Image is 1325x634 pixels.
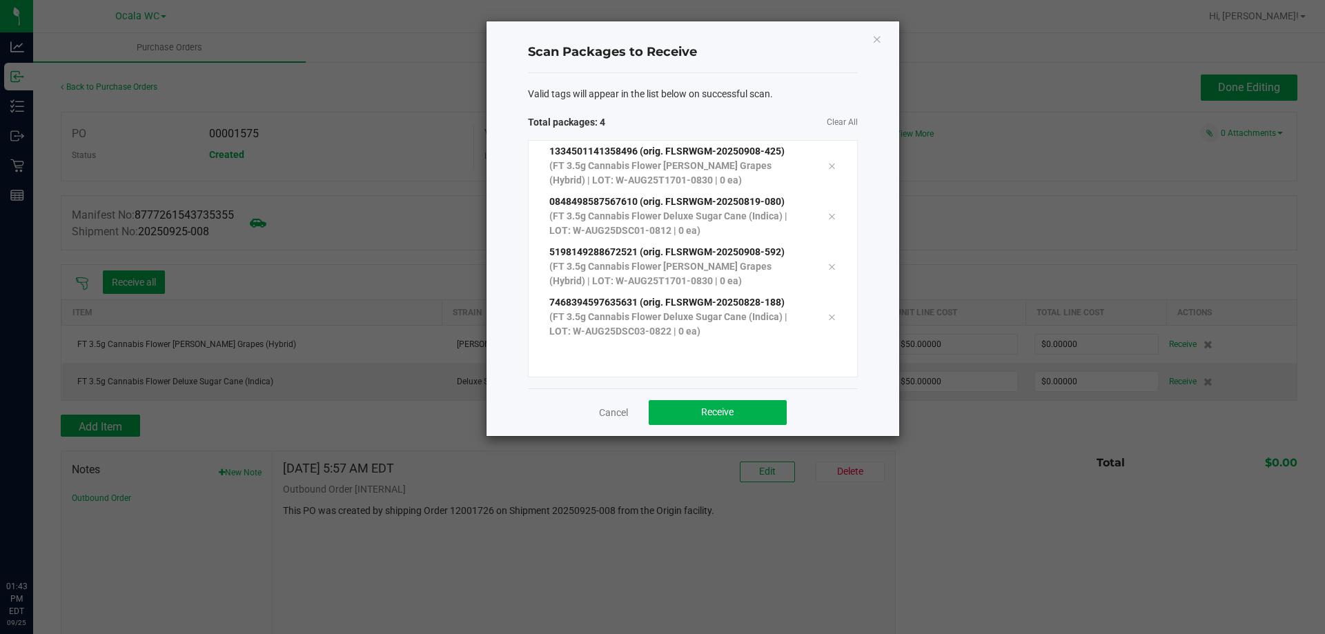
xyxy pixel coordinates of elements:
[817,258,846,275] div: Remove tag
[528,87,773,101] span: Valid tags will appear in the list below on successful scan.
[872,30,882,47] button: Close
[549,209,807,238] p: (FT 3.5g Cannabis Flower Deluxe Sugar Cane (Indica) | LOT: W-AUG25DSC01-0812 | 0 ea)
[817,157,846,174] div: Remove tag
[549,297,785,308] span: 7468394597635631 (orig. FLSRWGM-20250828-188)
[549,146,785,157] span: 1334501141358496 (orig. FLSRWGM-20250908-425)
[817,308,846,325] div: Remove tag
[817,208,846,224] div: Remove tag
[14,524,55,565] iframe: Resource center
[549,159,807,188] p: (FT 3.5g Cannabis Flower [PERSON_NAME] Grapes (Hybrid) | LOT: W-AUG25T1701-0830 | 0 ea)
[549,246,785,257] span: 5198149288672521 (orig. FLSRWGM-20250908-592)
[701,406,734,417] span: Receive
[528,43,858,61] h4: Scan Packages to Receive
[599,406,628,419] a: Cancel
[549,259,807,288] p: (FT 3.5g Cannabis Flower [PERSON_NAME] Grapes (Hybrid) | LOT: W-AUG25T1701-0830 | 0 ea)
[827,117,858,128] a: Clear All
[649,400,787,425] button: Receive
[528,115,693,130] span: Total packages: 4
[549,310,807,339] p: (FT 3.5g Cannabis Flower Deluxe Sugar Cane (Indica) | LOT: W-AUG25DSC03-0822 | 0 ea)
[549,196,785,207] span: 0848498587567610 (orig. FLSRWGM-20250819-080)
